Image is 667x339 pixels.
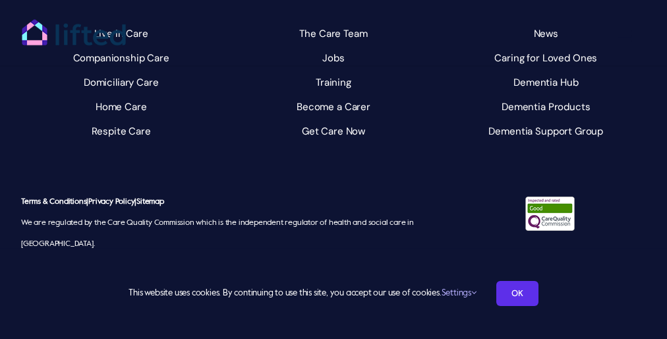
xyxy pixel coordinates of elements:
[232,95,434,119] a: Become a Carer
[302,121,365,142] span: Get Care Now
[445,119,647,143] a: Dementia Support Group
[232,22,434,144] nav: Our Carers
[442,289,477,297] a: Settings
[502,96,590,117] span: Dementia Products
[129,283,476,304] span: This website uses cookies. By continuing to use this site, you accept our use of cookies.
[20,119,222,143] a: Respite Care
[92,121,151,142] span: Respite Care
[316,72,351,93] span: Training
[88,198,134,206] a: Privacy Policy
[21,18,127,32] a: lifted-logo
[20,71,222,94] a: Domiciliary Care
[84,72,159,93] span: Domiciliary Care
[20,95,222,119] a: Home Care
[297,96,370,117] span: Become a Carer
[445,71,647,94] a: Dementia Hub
[445,22,647,144] nav: Advice & Community
[21,198,164,206] strong: | |
[21,198,86,206] a: Terms & Conditions
[490,20,646,52] nav: Main Menu
[20,22,222,144] nav: Home Care Services
[136,198,164,206] a: Sitemap
[21,191,429,318] p: We are regulated by the Care Quality Commission which is the independent regulator of health and ...
[232,71,434,94] a: Training
[513,72,578,93] span: Dementia Hub
[525,197,575,210] a: CQC
[488,121,603,142] span: Dementia Support Group
[496,281,538,306] a: OK
[96,96,147,117] span: Home Care
[445,95,647,119] a: Dementia Products
[232,119,434,143] a: Get Care Now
